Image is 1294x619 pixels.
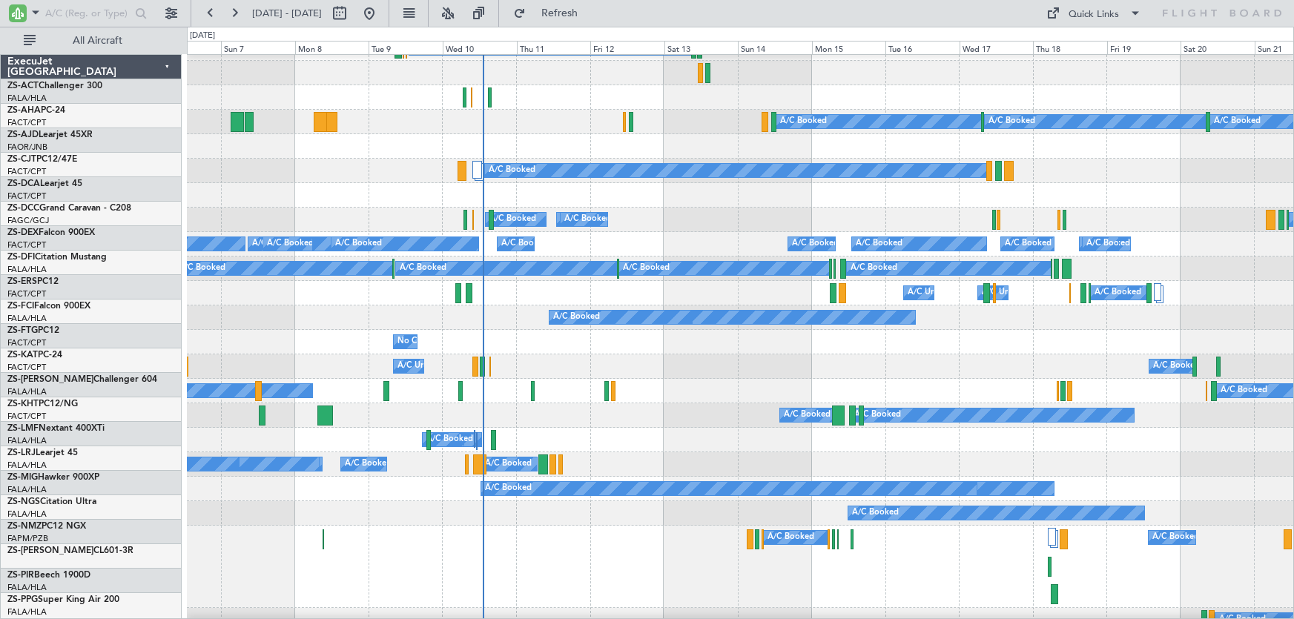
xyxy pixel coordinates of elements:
a: FALA/HLA [7,460,47,471]
a: ZS-AHAPC-24 [7,106,65,115]
div: Mon 15 [812,41,886,54]
span: ZS-DFI [7,253,35,262]
span: ZS-KHT [7,400,39,408]
input: A/C (Reg. or Type) [45,2,131,24]
button: Refresh [506,1,595,25]
span: Refresh [529,8,591,19]
a: FACT/CPT [7,288,46,299]
a: FAGC/GCJ [7,215,49,226]
a: FACT/CPT [7,191,46,202]
a: FALA/HLA [7,435,47,446]
a: ZS-DEXFalcon 900EX [7,228,95,237]
a: FALA/HLA [7,386,47,397]
div: Quick Links [1069,7,1119,22]
a: FALA/HLA [7,509,47,520]
span: ZS-PPG [7,595,38,604]
a: FACT/CPT [7,239,46,251]
a: ZS-FCIFalcon 900EX [7,302,90,311]
a: ZS-AJDLearjet 45XR [7,130,93,139]
div: Thu 18 [1033,41,1107,54]
div: Fri 12 [590,41,664,54]
a: FACT/CPT [7,411,46,422]
a: ZS-CJTPC12/47E [7,155,77,164]
span: ZS-NMZ [7,522,42,531]
span: ZS-NGS [7,497,40,506]
div: Sun 7 [221,41,295,54]
div: A/C Booked [1095,282,1141,304]
div: A/C Booked [854,404,901,426]
a: ZS-NGSCitation Ultra [7,497,96,506]
div: A/C Booked [852,502,899,524]
span: ZS-LRJ [7,448,36,457]
a: ZS-DCALearjet 45 [7,179,82,188]
a: ZS-PIRBeech 1900D [7,571,90,580]
div: A/C Booked [553,306,600,328]
div: A/C Unavailable [982,282,1043,304]
a: FAOR/JNB [7,142,47,153]
div: A/C Unavailable [397,355,459,377]
a: ZS-FTGPC12 [7,326,59,335]
div: Mon 8 [295,41,369,54]
span: ZS-DCC [7,204,39,213]
div: A/C Booked [1214,110,1261,133]
a: ZS-KHTPC12/NG [7,400,78,408]
div: Sun 14 [738,41,812,54]
div: A/C Booked [1152,526,1199,549]
a: ZS-LMFNextant 400XTi [7,424,105,433]
div: A/C Booked [1221,380,1267,402]
span: ZS-DCA [7,179,40,188]
a: FALA/HLA [7,313,47,324]
div: Sat 20 [1181,41,1255,54]
span: ZS-CJT [7,155,36,164]
div: A/C Booked [623,257,670,279]
div: A/C Booked [485,453,532,475]
span: ZS-MIG [7,473,38,482]
a: ZS-DCCGrand Caravan - C208 [7,204,131,213]
a: ZS-ERSPC12 [7,277,59,286]
span: ZS-LMF [7,424,39,433]
span: ZS-[PERSON_NAME] [7,375,93,384]
div: A/C Booked [179,257,225,279]
a: ZS-LRJLearjet 45 [7,448,78,457]
div: A/C Booked [1153,355,1200,377]
span: ZS-[PERSON_NAME] [7,546,93,555]
div: Fri 19 [1107,41,1181,54]
a: FACT/CPT [7,362,46,373]
div: Tue 16 [885,41,960,54]
span: ZS-PIR [7,571,34,580]
div: Thu 11 [517,41,591,54]
div: A/C Booked [489,159,535,182]
div: A/C Booked [489,208,536,231]
div: A/C Booked [564,208,611,231]
div: A/C Booked [1005,233,1052,255]
button: All Aircraft [16,29,161,53]
div: A/C Booked [426,428,473,451]
a: FALA/HLA [7,582,47,593]
div: Sat 13 [664,41,739,54]
span: ZS-ACT [7,82,39,90]
a: FAPM/PZB [7,533,48,544]
a: FALA/HLA [7,484,47,495]
a: ZS-NMZPC12 NGX [7,522,86,531]
a: FACT/CPT [7,117,46,128]
div: [DATE] [190,30,215,42]
div: A/C Booked [1086,233,1133,255]
div: A/C Booked [780,110,827,133]
span: [DATE] - [DATE] [252,7,322,20]
span: ZS-FCI [7,302,34,311]
div: A/C Unavailable [908,282,969,304]
a: ZS-[PERSON_NAME]CL601-3R [7,546,133,555]
span: ZS-FTG [7,326,38,335]
a: ZS-DFICitation Mustang [7,253,107,262]
div: A/C Booked [792,233,839,255]
div: A/C Booked [345,453,392,475]
a: ZS-[PERSON_NAME]Challenger 604 [7,375,157,384]
div: A/C Booked [784,404,831,426]
a: FACT/CPT [7,337,46,348]
a: ZS-PPGSuper King Air 200 [7,595,119,604]
span: All Aircraft [39,36,156,46]
a: ZS-ACTChallenger 300 [7,82,102,90]
div: A/C Booked [485,477,532,500]
span: ZS-KAT [7,351,38,360]
span: ZS-AHA [7,106,41,115]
